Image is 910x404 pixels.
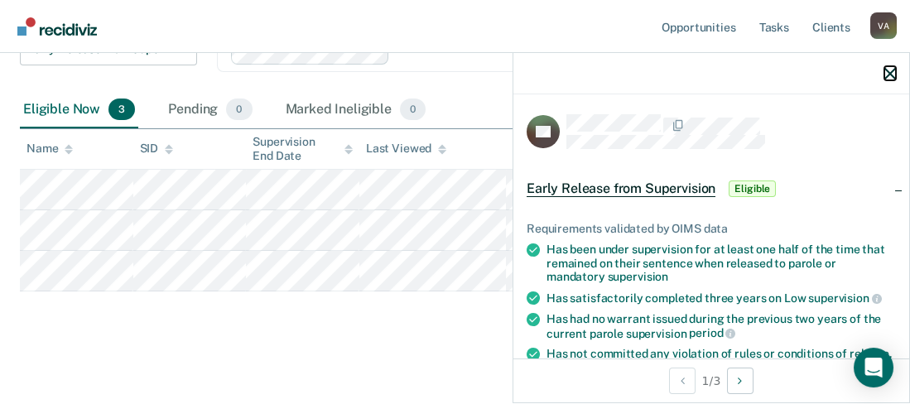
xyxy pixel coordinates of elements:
[513,358,909,402] div: 1 / 3
[17,17,97,36] img: Recidiviz
[546,347,896,388] div: Has not committed any violation of rules or conditions of release, as indicated on the release ce...
[165,92,255,128] div: Pending
[729,180,776,197] span: Eligible
[527,180,715,197] span: Early Release from Supervision
[546,243,896,284] div: Has been under supervision for at least one half of the time that remained on their sentence when...
[20,92,138,128] div: Eligible Now
[26,142,73,156] div: Name
[546,291,896,305] div: Has satisfactorily completed three years on Low
[689,326,735,339] span: period
[400,99,426,120] span: 0
[854,348,893,387] div: Open Intercom Messenger
[727,368,754,394] button: Next Opportunity
[226,99,252,120] span: 0
[527,222,896,236] div: Requirements validated by OIMS data
[546,312,896,340] div: Has had no warrant issued during the previous two years of the current parole supervision
[282,92,430,128] div: Marked Ineligible
[608,270,668,283] span: supervision
[870,12,897,39] div: V A
[253,135,353,163] div: Supervision End Date
[140,142,174,156] div: SID
[366,142,446,156] div: Last Viewed
[870,12,897,39] button: Profile dropdown button
[513,162,909,215] div: Early Release from SupervisionEligible
[808,291,881,305] span: supervision
[669,368,696,394] button: Previous Opportunity
[108,99,135,120] span: 3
